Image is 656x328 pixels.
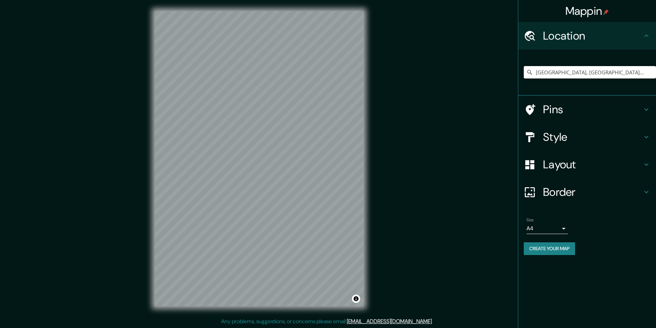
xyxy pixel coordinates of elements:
[518,123,656,151] div: Style
[352,295,360,303] button: Toggle attribution
[433,317,434,326] div: .
[527,217,534,223] label: Size
[155,11,364,306] canvas: Map
[543,130,642,144] h4: Style
[524,242,575,255] button: Create your map
[221,317,433,326] p: Any problems, suggestions, or concerns please email .
[527,223,568,234] div: A4
[518,178,656,206] div: Border
[543,158,642,171] h4: Layout
[347,318,432,325] a: [EMAIL_ADDRESS][DOMAIN_NAME]
[543,185,642,199] h4: Border
[595,301,648,320] iframe: Help widget launcher
[518,151,656,178] div: Layout
[603,9,609,15] img: pin-icon.png
[434,317,435,326] div: .
[524,66,656,78] input: Pick your city or area
[518,96,656,123] div: Pins
[543,103,642,116] h4: Pins
[543,29,642,43] h4: Location
[518,22,656,50] div: Location
[565,4,609,18] h4: Mappin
